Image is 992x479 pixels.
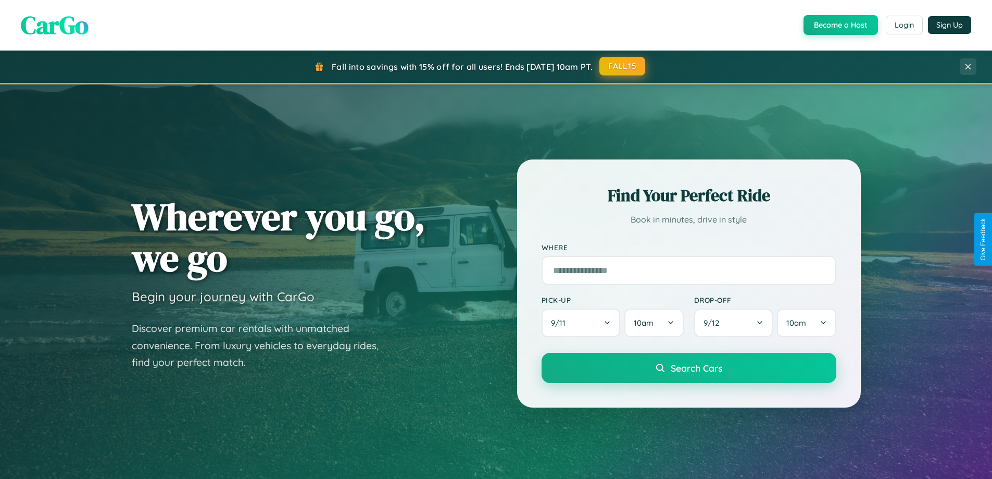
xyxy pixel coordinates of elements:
button: Become a Host [803,15,878,35]
button: 9/11 [542,309,621,337]
span: Fall into savings with 15% off for all users! Ends [DATE] 10am PT. [332,62,593,72]
button: 9/12 [694,309,773,337]
div: Give Feedback [980,218,987,261]
span: Search Cars [671,362,722,374]
label: Drop-off [694,296,836,304]
button: Search Cars [542,353,836,383]
label: Pick-up [542,296,684,304]
span: 10am [786,318,806,328]
button: Sign Up [928,16,971,34]
button: 10am [624,309,683,337]
p: Discover premium car rentals with unmatched convenience. From luxury vehicles to everyday rides, ... [132,320,392,371]
button: FALL15 [599,57,645,76]
span: CarGo [21,8,89,42]
label: Where [542,243,836,252]
p: Book in minutes, drive in style [542,212,836,227]
span: 9 / 11 [551,318,571,328]
span: 10am [634,318,654,328]
button: Login [886,16,923,34]
h3: Begin your journey with CarGo [132,289,315,304]
h2: Find Your Perfect Ride [542,184,836,207]
button: 10am [777,309,836,337]
span: 9 / 12 [704,318,724,328]
h1: Wherever you go, we go [132,196,425,278]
